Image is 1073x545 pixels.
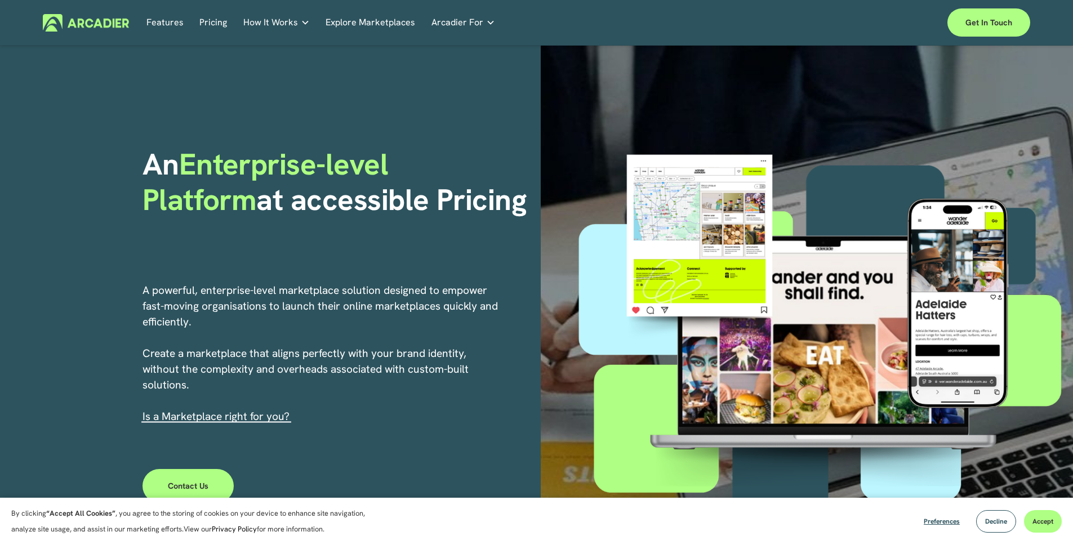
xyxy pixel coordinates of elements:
[985,517,1007,526] span: Decline
[976,510,1016,533] button: Decline
[326,14,415,32] a: Explore Marketplaces
[146,14,184,32] a: Features
[143,145,396,218] span: Enterprise-level Platform
[1024,510,1062,533] button: Accept
[915,510,968,533] button: Preferences
[143,147,533,217] h1: An at accessible Pricing
[243,14,310,32] a: folder dropdown
[947,8,1030,37] a: Get in touch
[11,506,377,537] p: By clicking , you agree to the storing of cookies on your device to enhance site navigation, anal...
[212,524,257,534] a: Privacy Policy
[243,15,298,30] span: How It Works
[43,14,129,32] img: Arcadier
[1032,517,1053,526] span: Accept
[143,283,500,425] p: A powerful, enterprise-level marketplace solution designed to empower fast-moving organisations t...
[143,409,290,423] span: I
[199,14,227,32] a: Pricing
[431,15,483,30] span: Arcadier For
[924,517,960,526] span: Preferences
[46,508,115,518] strong: “Accept All Cookies”
[143,469,234,503] a: Contact Us
[431,14,495,32] a: folder dropdown
[145,409,290,423] a: s a Marketplace right for you?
